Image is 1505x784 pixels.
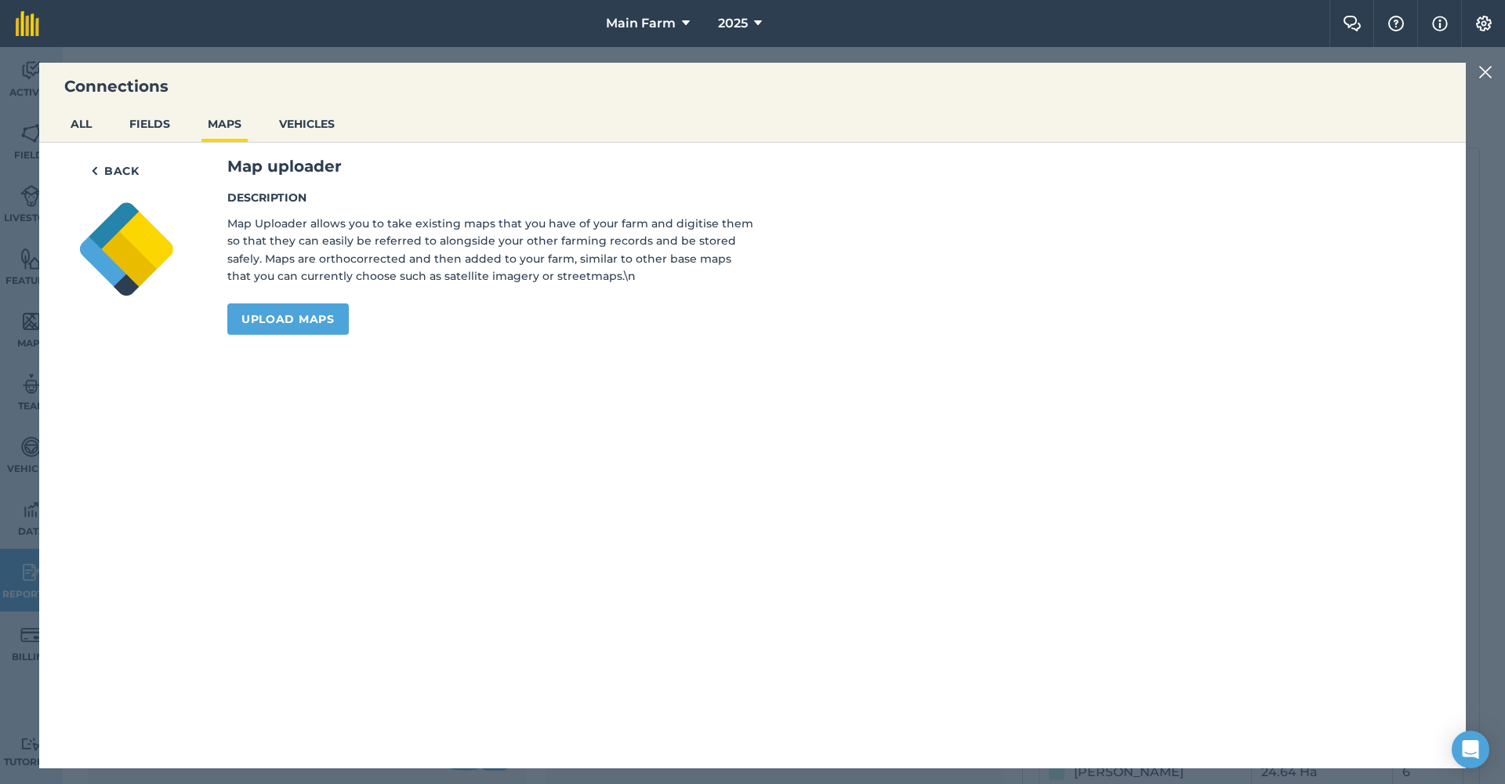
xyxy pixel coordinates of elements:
span: Main Farm [606,14,676,33]
div: Open Intercom Messenger [1452,731,1489,768]
img: svg+xml;base64,PHN2ZyB4bWxucz0iaHR0cDovL3d3dy53My5vcmcvMjAwMC9zdmciIHdpZHRoPSIyMiIgaGVpZ2h0PSIzMC... [1478,63,1492,82]
img: Two speech bubbles overlapping with the left bubble in the forefront [1343,16,1362,31]
img: Map uploader logo [77,199,177,299]
h3: Map uploader [227,155,1428,177]
img: svg+xml;base64,PHN2ZyB4bWxucz0iaHR0cDovL3d3dy53My5vcmcvMjAwMC9zdmciIHdpZHRoPSIxNyIgaGVpZ2h0PSIxNy... [1432,14,1448,33]
button: MAPS [201,109,248,139]
img: A question mark icon [1387,16,1405,31]
p: Map Uploader allows you to take existing maps that you have of your farm and digitise them so tha... [227,215,754,285]
span: 2025 [718,14,748,33]
a: Upload maps [227,303,349,335]
button: VEHICLES [273,109,341,139]
img: A cog icon [1474,16,1493,31]
button: ALL [64,109,98,139]
img: fieldmargin Logo [16,11,39,36]
button: FIELDS [123,109,176,139]
img: svg+xml;base64,PHN2ZyB4bWxucz0iaHR0cDovL3d3dy53My5vcmcvMjAwMC9zdmciIHdpZHRoPSI5IiBoZWlnaHQ9IjI0Ii... [91,162,98,180]
h3: Connections [39,75,1466,97]
button: Back [77,155,154,187]
h4: Description [227,189,754,206]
